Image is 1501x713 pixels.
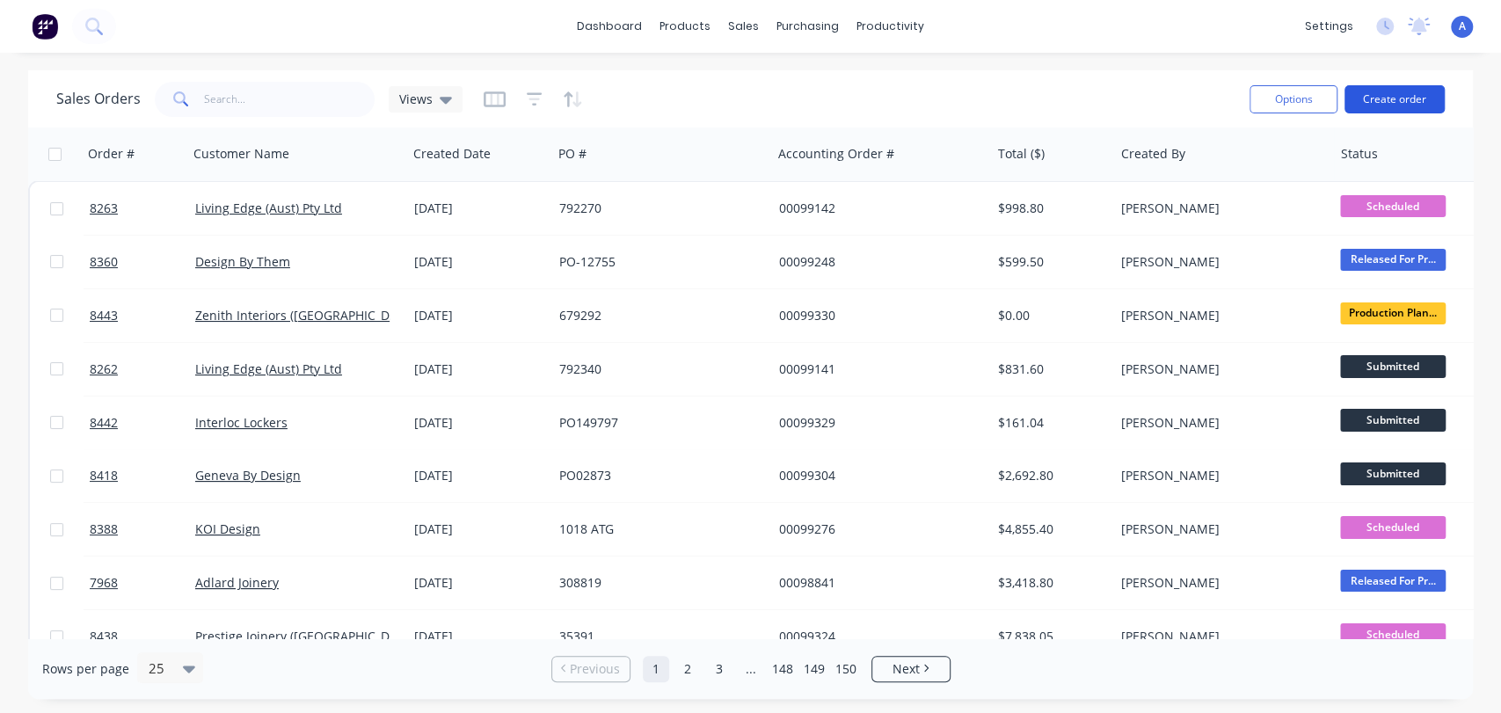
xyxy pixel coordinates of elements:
[90,397,195,449] a: 8442
[674,656,701,682] a: Page 2
[414,307,545,324] div: [DATE]
[893,660,920,678] span: Next
[779,253,974,271] div: 00099248
[1340,570,1446,592] span: Released For Pr...
[778,145,894,163] div: Accounting Order #
[559,414,754,432] div: PO149797
[1250,85,1337,113] button: Options
[1121,145,1185,163] div: Created By
[414,520,545,538] div: [DATE]
[1340,462,1446,484] span: Submitted
[90,182,195,235] a: 8263
[643,656,669,682] a: Page 1 is your current page
[414,414,545,432] div: [DATE]
[90,236,195,288] a: 8360
[998,253,1101,271] div: $599.50
[998,145,1045,163] div: Total ($)
[998,414,1101,432] div: $161.04
[1121,200,1316,217] div: [PERSON_NAME]
[833,656,859,682] a: Page 150
[399,90,433,108] span: Views
[32,13,58,40] img: Factory
[568,13,651,40] a: dashboard
[552,660,630,678] a: Previous page
[1121,520,1316,538] div: [PERSON_NAME]
[90,574,118,592] span: 7968
[768,13,848,40] div: purchasing
[779,628,974,645] div: 00099324
[559,253,754,271] div: PO-12755
[414,253,545,271] div: [DATE]
[559,520,754,538] div: 1018 ATG
[998,360,1101,378] div: $831.60
[1296,13,1362,40] div: settings
[544,656,958,682] ul: Pagination
[193,145,289,163] div: Customer Name
[90,610,195,663] a: 8438
[1340,302,1446,324] span: Production Plan...
[1121,628,1316,645] div: [PERSON_NAME]
[998,467,1101,484] div: $2,692.80
[414,200,545,217] div: [DATE]
[651,13,719,40] div: products
[1121,253,1316,271] div: [PERSON_NAME]
[570,660,620,678] span: Previous
[559,307,754,324] div: 679292
[1344,85,1445,113] button: Create order
[1121,414,1316,432] div: [PERSON_NAME]
[779,307,974,324] div: 00099330
[998,307,1101,324] div: $0.00
[90,307,118,324] span: 8443
[998,628,1101,645] div: $7,838.05
[90,467,118,484] span: 8418
[90,253,118,271] span: 8360
[1121,574,1316,592] div: [PERSON_NAME]
[779,520,974,538] div: 00099276
[195,628,462,644] a: Prestige Joinery ([GEOGRAPHIC_DATA]) Pty Ltd
[779,467,974,484] div: 00099304
[195,200,342,216] a: Living Edge (Aust) Pty Ltd
[779,200,974,217] div: 00099142
[706,656,732,682] a: Page 3
[1341,145,1378,163] div: Status
[779,574,974,592] div: 00098841
[56,91,141,107] h1: Sales Orders
[90,200,118,217] span: 8263
[1340,516,1446,538] span: Scheduled
[414,628,545,645] div: [DATE]
[1340,623,1446,645] span: Scheduled
[1340,195,1446,217] span: Scheduled
[90,449,195,502] a: 8418
[738,656,764,682] a: Jump forward
[195,574,279,591] a: Adlard Joinery
[195,360,342,377] a: Living Edge (Aust) Pty Ltd
[559,200,754,217] div: 792270
[559,360,754,378] div: 792340
[998,520,1101,538] div: $4,855.40
[779,360,974,378] div: 00099141
[88,145,135,163] div: Order #
[195,467,301,484] a: Geneva By Design
[90,414,118,432] span: 8442
[719,13,768,40] div: sales
[90,503,195,556] a: 8388
[90,628,118,645] span: 8438
[414,574,545,592] div: [DATE]
[872,660,950,678] a: Next page
[195,414,288,431] a: Interloc Lockers
[998,574,1101,592] div: $3,418.80
[559,467,754,484] div: PO02873
[559,574,754,592] div: 308819
[779,414,974,432] div: 00099329
[558,145,587,163] div: PO #
[1121,360,1316,378] div: [PERSON_NAME]
[90,289,195,342] a: 8443
[414,467,545,484] div: [DATE]
[1340,409,1446,431] span: Submitted
[1121,307,1316,324] div: [PERSON_NAME]
[90,343,195,396] a: 8262
[1459,18,1466,34] span: A
[42,660,129,678] span: Rows per page
[90,360,118,378] span: 8262
[204,82,375,117] input: Search...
